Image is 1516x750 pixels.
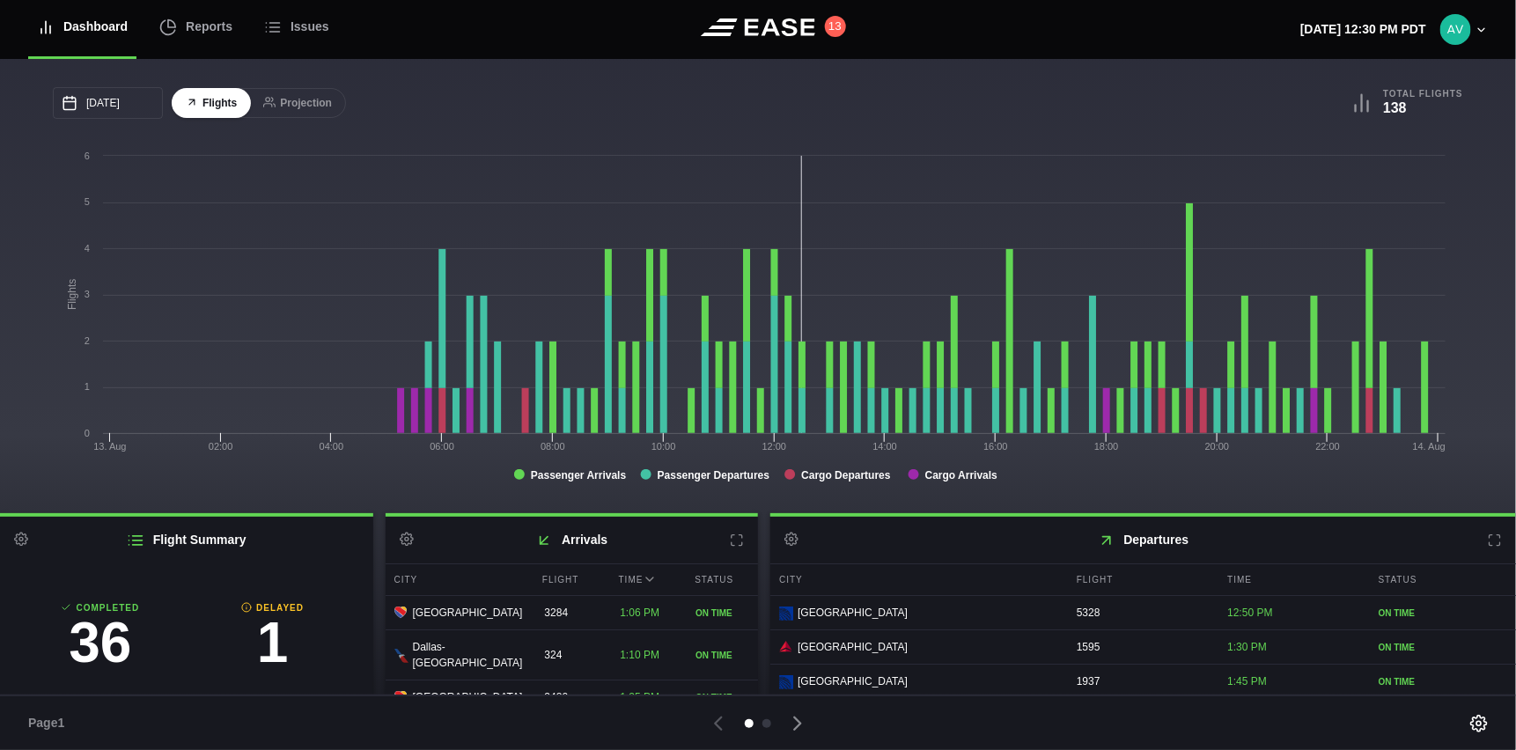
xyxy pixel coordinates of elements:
div: City [770,564,1063,595]
text: 12:00 [762,441,787,452]
b: Delayed [187,601,359,614]
div: 5328 [1068,596,1214,629]
text: 08:00 [541,441,565,452]
span: [GEOGRAPHIC_DATA] [798,673,908,689]
a: Completed36 [14,601,187,680]
text: 1 [85,381,90,392]
div: ON TIME [695,607,749,620]
input: mm/dd/yyyy [53,87,163,119]
text: 06:00 [430,441,454,452]
tspan: Passenger Arrivals [531,469,627,482]
text: 04:00 [320,441,344,452]
div: ON TIME [1379,607,1507,620]
div: Status [1370,564,1516,595]
div: 3284 [535,596,607,629]
text: 6 [85,151,90,161]
span: 1:10 PM [620,649,659,661]
text: 0 [85,428,90,438]
span: 1:35 PM [620,691,659,703]
div: ON TIME [695,691,749,704]
tspan: 14. Aug [1413,441,1446,452]
text: 18:00 [1094,441,1119,452]
span: Dallas-[GEOGRAPHIC_DATA] [413,639,523,671]
div: Flight [534,564,606,595]
tspan: Passenger Departures [658,469,770,482]
tspan: Cargo Departures [801,469,891,482]
h3: 63 [14,508,359,564]
text: 22:00 [1316,441,1341,452]
span: [GEOGRAPHIC_DATA] [798,639,908,655]
div: Flight [1068,564,1214,595]
b: Total Flights [1383,88,1463,99]
span: 1:06 PM [620,607,659,619]
b: 138 [1383,100,1407,115]
span: 1:45 PM [1227,675,1267,687]
div: 1595 [1068,630,1214,664]
tspan: 13. Aug [93,441,126,452]
div: 324 [535,638,607,672]
span: 1:30 PM [1227,641,1267,653]
h2: Departures [770,517,1516,563]
div: ON TIME [1379,675,1507,688]
text: 4 [85,243,90,254]
text: 02:00 [209,441,233,452]
div: Time [610,564,682,595]
p: [DATE] 12:30 PM PDT [1300,20,1426,39]
h3: 36 [14,614,187,671]
img: 9eca6f7b035e9ca54b5c6e3bab63db89 [1440,14,1471,45]
tspan: Cargo Arrivals [925,469,998,482]
text: 5 [85,196,90,207]
div: Time [1218,564,1365,595]
a: Delayed1 [187,601,359,680]
span: [GEOGRAPHIC_DATA] [413,689,523,705]
tspan: Flights [66,279,78,310]
text: 10:00 [651,441,676,452]
div: Status [686,564,758,595]
text: 16:00 [983,441,1008,452]
span: [GEOGRAPHIC_DATA] [413,605,523,621]
div: ON TIME [1379,641,1507,654]
span: [GEOGRAPHIC_DATA] [798,605,908,621]
div: City [386,564,529,595]
div: 3480 [535,680,607,714]
div: 1937 [1068,665,1214,698]
span: Page 1 [28,714,72,732]
h3: 1 [187,614,359,671]
b: Completed [14,601,187,614]
button: Projection [249,88,346,119]
span: 12:50 PM [1227,607,1272,619]
button: 13 [825,16,846,37]
text: 20:00 [1205,441,1230,452]
div: ON TIME [695,649,749,662]
text: 2 [85,335,90,346]
button: Flights [172,88,251,119]
h2: Arrivals [386,517,759,563]
text: 3 [85,289,90,299]
text: 14:00 [873,441,898,452]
